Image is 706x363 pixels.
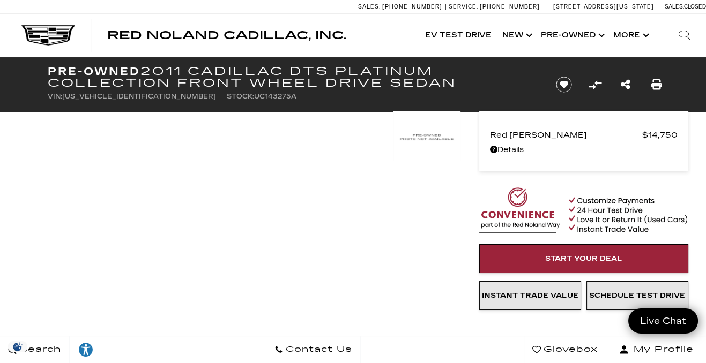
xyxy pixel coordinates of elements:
span: Schedule Test Drive [589,291,685,300]
a: Start Your Deal [479,244,688,273]
span: Closed [684,3,706,10]
a: Schedule Test Drive [586,281,688,310]
span: [PHONE_NUMBER] [480,3,540,10]
button: More [608,14,652,57]
span: Sales: [665,3,684,10]
span: Red [PERSON_NAME] [490,127,642,142]
a: [STREET_ADDRESS][US_STATE] [553,3,654,10]
a: Details [490,142,678,157]
a: Explore your accessibility options [70,336,102,363]
span: Instant Trade Value [482,291,578,300]
section: Click to Open Cookie Consent Modal [5,341,30,352]
span: VIN: [48,93,62,100]
div: (1) Photos [56,330,117,356]
strong: Pre-Owned [48,65,140,78]
a: Live Chat [628,308,698,334]
span: $14,750 [642,127,678,142]
button: Compare Vehicle [587,77,603,93]
span: Contact Us [283,342,352,357]
a: Sales: [PHONE_NUMBER] [358,4,445,10]
span: My Profile [629,342,694,357]
a: Service: [PHONE_NUMBER] [445,4,542,10]
span: Service: [449,3,478,10]
h1: 2011 Cadillac DTS Platinum Collection Front Wheel Drive Sedan [48,65,538,89]
button: Save vehicle [552,76,576,93]
span: Sales: [358,3,381,10]
span: UC143275A [254,93,296,100]
img: Used 2011 Crystal Red Tintcoat Exterior Color Cadillac Platinum Collection image 1 [393,111,460,163]
button: Open user profile menu [606,336,706,363]
span: Search [17,342,61,357]
span: Stock: [227,93,254,100]
a: Red Noland Cadillac, Inc. [107,30,346,41]
a: Glovebox [524,336,606,363]
a: Share this Pre-Owned 2011 Cadillac DTS Platinum Collection Front Wheel Drive Sedan [621,77,630,92]
a: New [497,14,536,57]
a: Contact Us [266,336,361,363]
span: [PHONE_NUMBER] [382,3,442,10]
a: Print this Pre-Owned 2011 Cadillac DTS Platinum Collection Front Wheel Drive Sedan [651,77,662,92]
a: Pre-Owned [536,14,608,57]
div: Search [663,14,706,57]
img: Cadillac Dark Logo with Cadillac White Text [21,25,75,46]
span: Start Your Deal [545,254,622,263]
a: EV Test Drive [420,14,497,57]
img: Opt-Out Icon [5,341,30,352]
div: Explore your accessibility options [70,342,102,358]
span: Red Noland Cadillac, Inc. [107,29,346,42]
a: Instant Trade Value [479,281,581,310]
span: Glovebox [541,342,598,357]
span: [US_VEHICLE_IDENTIFICATION_NUMBER] [62,93,216,100]
span: Live Chat [635,315,692,327]
a: Red [PERSON_NAME] $14,750 [490,127,678,142]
